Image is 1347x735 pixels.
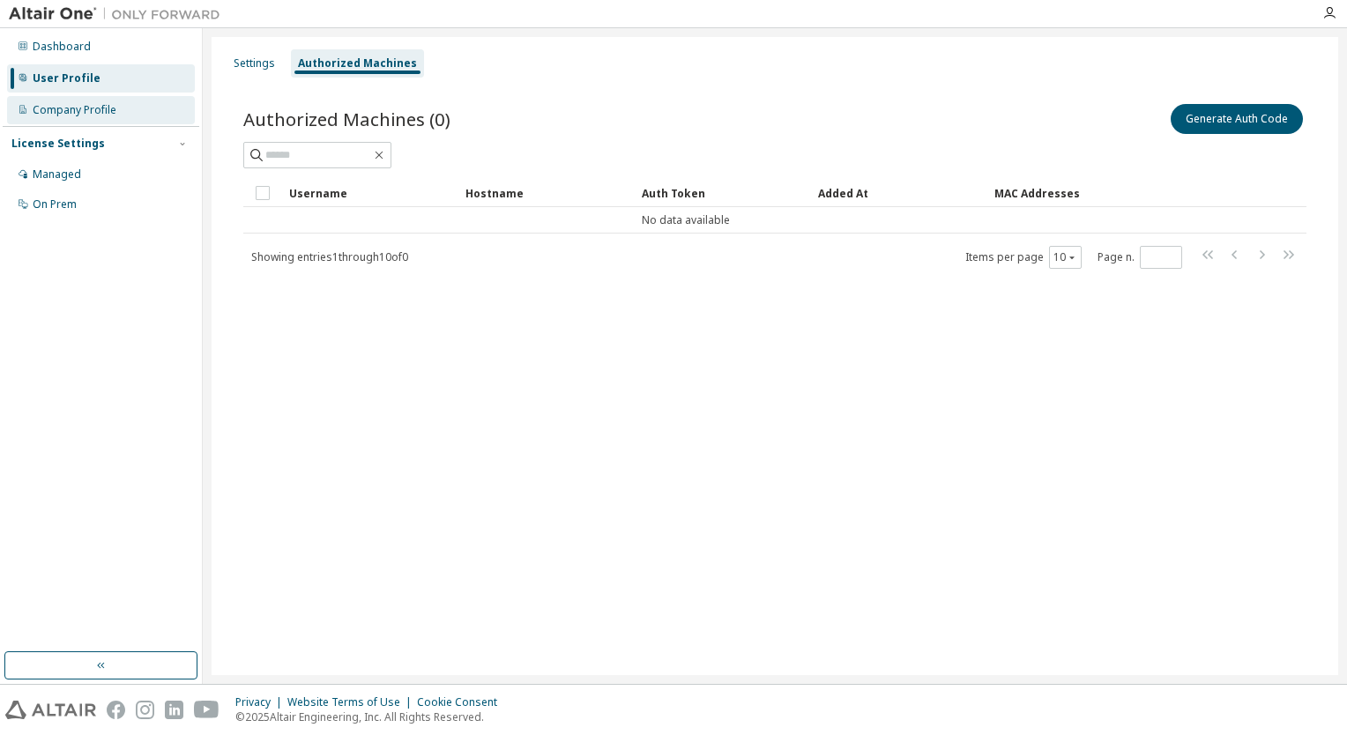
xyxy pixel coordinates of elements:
[251,249,408,264] span: Showing entries 1 through 10 of 0
[234,56,275,71] div: Settings
[194,701,220,719] img: youtube.svg
[1171,104,1303,134] button: Generate Auth Code
[1053,250,1077,264] button: 10
[5,701,96,719] img: altair_logo.svg
[136,701,154,719] img: instagram.svg
[235,695,287,709] div: Privacy
[287,695,417,709] div: Website Terms of Use
[33,103,116,117] div: Company Profile
[33,71,100,85] div: User Profile
[965,246,1082,269] span: Items per page
[11,137,105,151] div: License Settings
[33,197,77,212] div: On Prem
[818,179,980,207] div: Added At
[994,179,1121,207] div: MAC Addresses
[9,5,229,23] img: Altair One
[243,107,450,131] span: Authorized Machines (0)
[235,709,508,724] p: © 2025 Altair Engineering, Inc. All Rights Reserved.
[33,167,81,182] div: Managed
[107,701,125,719] img: facebook.svg
[1098,246,1182,269] span: Page n.
[33,40,91,54] div: Dashboard
[243,207,1128,234] td: No data available
[165,701,183,719] img: linkedin.svg
[465,179,628,207] div: Hostname
[642,179,804,207] div: Auth Token
[289,179,451,207] div: Username
[417,695,508,709] div: Cookie Consent
[298,56,417,71] div: Authorized Machines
